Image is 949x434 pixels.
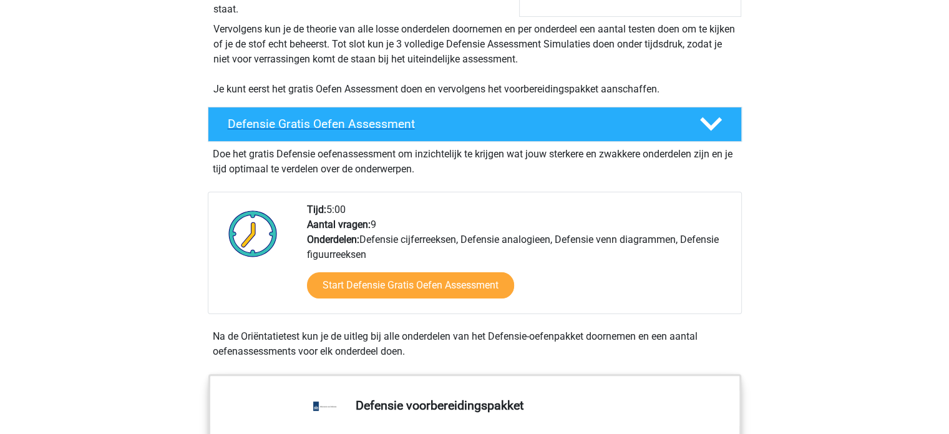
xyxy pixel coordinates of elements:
[203,107,747,142] a: Defensie Gratis Oefen Assessment
[228,117,679,131] h4: Defensie Gratis Oefen Assessment
[208,22,741,97] div: Vervolgens kun je de theorie van alle losse onderdelen doornemen en per onderdeel een aantal test...
[208,142,742,177] div: Doe het gratis Defensie oefenassessment om inzichtelijk te krijgen wat jouw sterkere en zwakkere ...
[221,202,285,265] img: Klok
[298,202,741,313] div: 5:00 9 Defensie cijferreeksen, Defensie analogieen, Defensie venn diagrammen, Defensie figuurreeksen
[307,219,371,230] b: Aantal vragen:
[307,234,359,245] b: Onderdelen:
[208,329,742,359] div: Na de Oriëntatietest kun je de uitleg bij alle onderdelen van het Defensie-oefenpakket doornemen ...
[307,272,514,298] a: Start Defensie Gratis Oefen Assessment
[307,204,326,215] b: Tijd:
